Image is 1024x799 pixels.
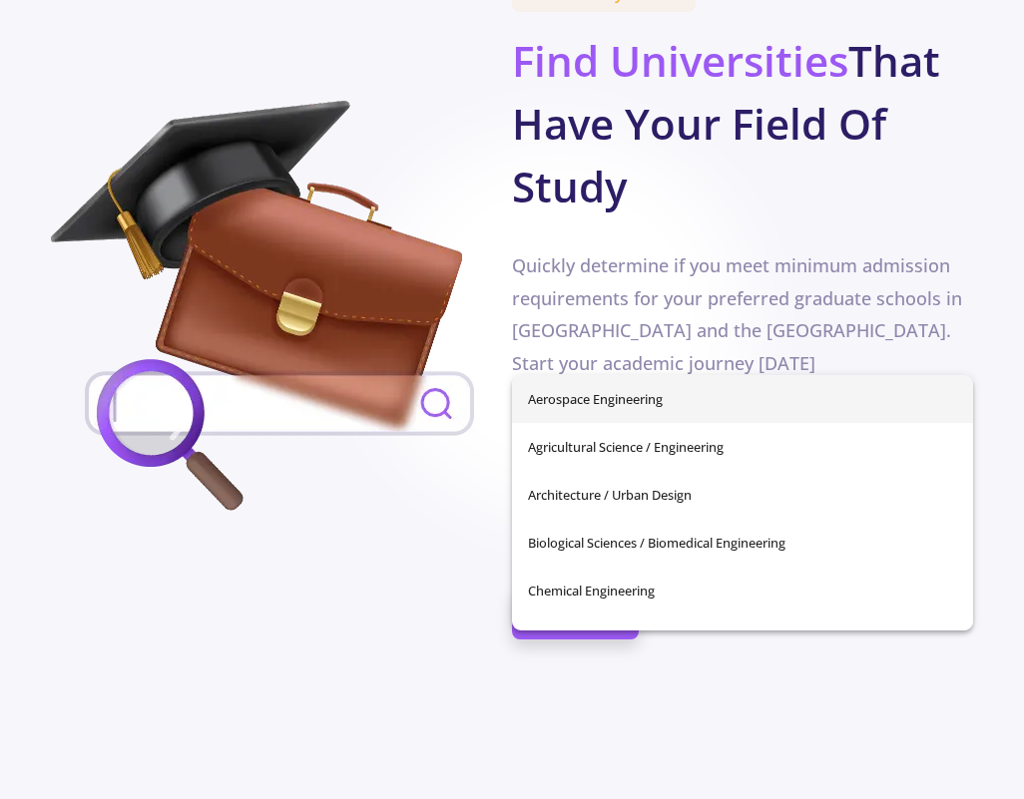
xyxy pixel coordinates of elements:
span: Chemistry [528,614,957,662]
img: field [51,101,509,520]
span: Quickly determine if you meet minimum admission requirements for your preferred graduate schools ... [512,253,962,374]
span: Aerospace Engineering [528,375,957,423]
span: Agricultural Science / Engineering [528,423,957,471]
span: Architecture / Urban Design [528,471,957,519]
span: Chemical Engineering [528,567,957,614]
b: That Have Your Field Of Study [512,32,940,214]
span: Biological Sciences / Biomedical Engineering [528,519,957,567]
span: Find Universities [512,32,848,89]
